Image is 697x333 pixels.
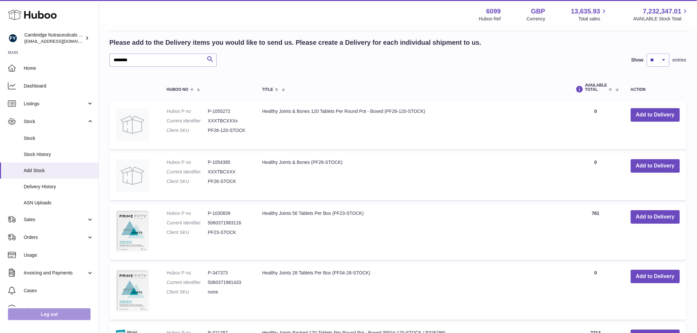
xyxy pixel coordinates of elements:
dt: Huboo P no [167,270,208,276]
dt: Client SKU [167,127,208,134]
span: [EMAIL_ADDRESS][DOMAIN_NAME] [24,38,97,44]
button: Add to Delivery [631,210,680,224]
div: Huboo Ref [479,16,501,22]
span: Huboo no [167,88,188,92]
span: Home [24,65,94,71]
span: 7,232,347.01 [643,7,682,16]
span: Sales [24,217,87,223]
button: Add to Delivery [631,159,680,173]
span: Stock History [24,151,94,158]
td: Healthy Joints 28 Tablets Per Box (PF04-28-STOCK) [256,263,567,320]
dd: P-1055272 [208,108,249,115]
strong: GBP [531,7,545,16]
td: 0 [567,102,624,149]
span: Invoicing and Payments [24,270,87,276]
button: Add to Delivery [631,270,680,283]
label: Show [631,57,644,63]
span: entries [673,57,686,63]
dt: Current identifier [167,118,208,124]
img: Healthy Joints 28 Tablets Per Box (PF04-28-STOCK) [116,270,149,311]
span: Stock [24,118,87,125]
dt: Huboo P no [167,108,208,115]
dd: P-1030839 [208,210,249,217]
dd: 5060371983116 [208,220,249,226]
dd: P-1054385 [208,159,249,166]
img: Healthy Joints & Bones 120 Tablets Per Round Pot - Boxed (PF26-120-STOCK) [116,108,149,141]
a: Log out [8,308,91,320]
span: Total sales [578,16,608,22]
span: AVAILABLE Stock Total [633,16,689,22]
h2: Please add to the Delivery items you would like to send us. Please create a Delivery for each ind... [109,38,481,47]
dd: PF26-STOCK [208,178,249,185]
div: Currency [527,16,545,22]
span: Delivery History [24,184,94,190]
dt: Client SKU [167,178,208,185]
dt: Client SKU [167,229,208,236]
span: Dashboard [24,83,94,89]
dd: XXXTBCXXX [208,169,249,175]
dd: P-347373 [208,270,249,276]
td: 761 [567,204,624,260]
div: Cambridge Nutraceuticals Ltd [24,32,84,44]
td: 0 [567,153,624,200]
span: 13,635.93 [571,7,600,16]
td: Healthy Joints 56 Tablets Per Box (PF23-STOCK) [256,204,567,260]
span: ASN Uploads [24,200,94,206]
dd: none [208,289,249,295]
span: Cases [24,288,94,294]
dt: Huboo P no [167,210,208,217]
td: 0 [567,263,624,320]
span: Stock [24,135,94,141]
dd: XXXTBCXXXx [208,118,249,124]
dt: Current identifier [167,279,208,286]
span: Orders [24,234,87,241]
span: Add Stock [24,167,94,174]
dt: Current identifier [167,220,208,226]
dt: Huboo P no [167,159,208,166]
td: Healthy Joints & Bones 120 Tablets Per Round Pot - Boxed (PF26-120-STOCK) [256,102,567,149]
button: Add to Delivery [631,108,680,122]
dd: PF26-120-STOCK [208,127,249,134]
span: AVAILABLE Total [585,83,607,92]
dd: 5060371981433 [208,279,249,286]
dd: PF23-STOCK [208,229,249,236]
dt: Client SKU [167,289,208,295]
strong: 6099 [486,7,501,16]
a: 13,635.93 Total sales [571,7,608,22]
div: Action [631,88,680,92]
span: Title [262,88,273,92]
img: Healthy Joints & Bones (PF26-STOCK) [116,159,149,192]
span: Usage [24,252,94,258]
span: Channels [24,305,94,312]
dt: Current identifier [167,169,208,175]
img: Healthy Joints 56 Tablets Per Box (PF23-STOCK) [116,210,149,252]
span: Listings [24,101,87,107]
img: huboo@camnutra.com [8,33,18,43]
a: 7,232,347.01 AVAILABLE Stock Total [633,7,689,22]
td: Healthy Joints & Bones (PF26-STOCK) [256,153,567,200]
